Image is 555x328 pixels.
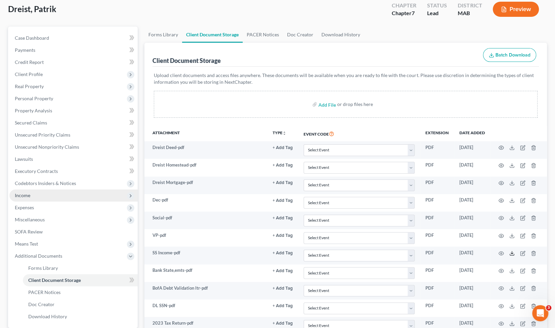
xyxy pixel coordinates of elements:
[454,194,490,212] td: [DATE]
[15,144,79,150] span: Unsecured Nonpriority Claims
[454,212,490,229] td: [DATE]
[144,212,267,229] td: Social-pdf
[15,96,53,101] span: Personal Property
[144,141,267,159] td: Dreist Deed-pdf
[8,4,56,14] span: Dreist, Patrik
[273,320,293,326] a: + Add Tag
[420,282,454,299] td: PDF
[15,108,52,113] span: Property Analysis
[273,267,293,274] a: + Add Tag
[273,250,293,256] a: + Add Tag
[273,233,293,238] button: + Add Tag
[9,105,138,117] a: Property Analysis
[9,117,138,129] a: Secured Claims
[28,301,55,307] span: Doc Creator
[9,141,138,153] a: Unsecured Nonpriority Claims
[144,177,267,194] td: Dreist Mortgage-pdf
[273,198,293,203] button: + Add Tag
[144,27,182,43] a: Forms Library
[243,27,283,43] a: PACER Notices
[182,27,243,43] a: Client Document Storage
[495,52,530,58] span: Batch Download
[454,282,490,299] td: [DATE]
[546,305,551,311] span: 3
[15,192,30,198] span: Income
[454,177,490,194] td: [DATE]
[273,251,293,255] button: + Add Tag
[15,168,58,174] span: Executory Contracts
[283,27,317,43] a: Doc Creator
[15,156,33,162] span: Lawsuits
[23,286,138,298] a: PACER Notices
[454,264,490,282] td: [DATE]
[15,71,43,77] span: Client Profile
[144,264,267,282] td: Bank State,emts-pdf
[273,131,286,135] button: TYPEunfold_more
[23,274,138,286] a: Client Document Storage
[483,48,536,62] button: Batch Download
[15,205,34,210] span: Expenses
[15,253,62,259] span: Additional Documents
[273,286,293,291] button: + Add Tag
[15,241,38,247] span: Means Test
[23,262,138,274] a: Forms Library
[28,314,67,319] span: Download History
[144,247,267,264] td: SS Income-pdf
[454,159,490,176] td: [DATE]
[420,212,454,229] td: PDF
[273,146,293,150] button: + Add Tag
[392,2,416,9] div: Chapter
[273,197,293,203] a: + Add Tag
[427,2,447,9] div: Status
[337,101,373,108] div: or drop files here
[458,9,482,17] div: MAB
[9,153,138,165] a: Lawsuits
[15,180,76,186] span: Codebtors Insiders & Notices
[273,304,293,308] button: + Add Tag
[454,126,490,141] th: Date added
[427,9,447,17] div: Lead
[420,247,454,264] td: PDF
[532,305,548,321] iframe: Intercom live chat
[144,229,267,247] td: VP-pdf
[273,179,293,186] a: + Add Tag
[9,44,138,56] a: Payments
[412,10,415,16] span: 7
[15,120,47,125] span: Secured Claims
[454,299,490,317] td: [DATE]
[9,32,138,44] a: Case Dashboard
[15,83,44,89] span: Real Property
[298,126,420,141] th: Event Code
[9,165,138,177] a: Executory Contracts
[144,194,267,212] td: Dec-pdf
[9,56,138,68] a: Credit Report
[9,226,138,238] a: SOFA Review
[273,162,293,168] a: + Add Tag
[273,285,293,291] a: + Add Tag
[15,47,35,53] span: Payments
[420,194,454,212] td: PDF
[420,299,454,317] td: PDF
[392,9,416,17] div: Chapter
[420,159,454,176] td: PDF
[23,298,138,311] a: Doc Creator
[493,2,539,17] button: Preview
[154,72,537,85] p: Upload client documents and access files anywhere. These documents will be available when you are...
[273,216,293,220] button: + Add Tag
[144,126,267,141] th: Attachment
[273,232,293,239] a: + Add Tag
[15,35,49,41] span: Case Dashboard
[9,129,138,141] a: Unsecured Priority Claims
[28,289,61,295] span: PACER Notices
[144,282,267,299] td: BofA Debt Validation ltr-pdf
[273,181,293,185] button: + Add Tag
[420,141,454,159] td: PDF
[273,163,293,168] button: + Add Tag
[454,141,490,159] td: [DATE]
[273,302,293,309] a: + Add Tag
[23,311,138,323] a: Download History
[152,57,221,65] div: Client Document Storage
[420,126,454,141] th: Extension
[28,277,81,283] span: Client Document Storage
[454,247,490,264] td: [DATE]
